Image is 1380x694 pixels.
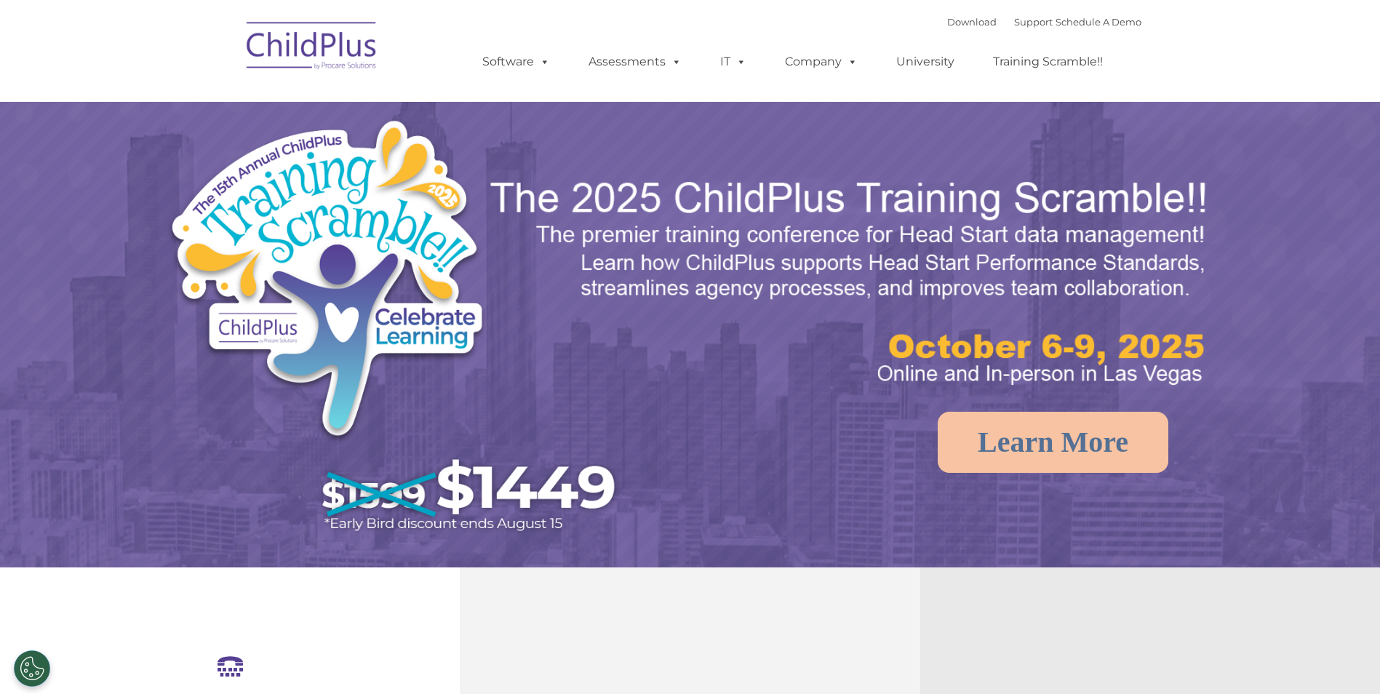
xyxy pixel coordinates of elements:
a: Training Scramble!! [978,47,1117,76]
font: | [947,16,1141,28]
a: Company [770,47,872,76]
a: Support [1014,16,1053,28]
a: Schedule A Demo [1056,16,1141,28]
a: Learn More [938,412,1168,473]
a: Software [468,47,565,76]
button: Cookies Settings [14,650,50,687]
img: ChildPlus by Procare Solutions [239,12,385,84]
a: University [882,47,969,76]
a: IT [706,47,761,76]
a: Assessments [574,47,696,76]
a: Download [947,16,997,28]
